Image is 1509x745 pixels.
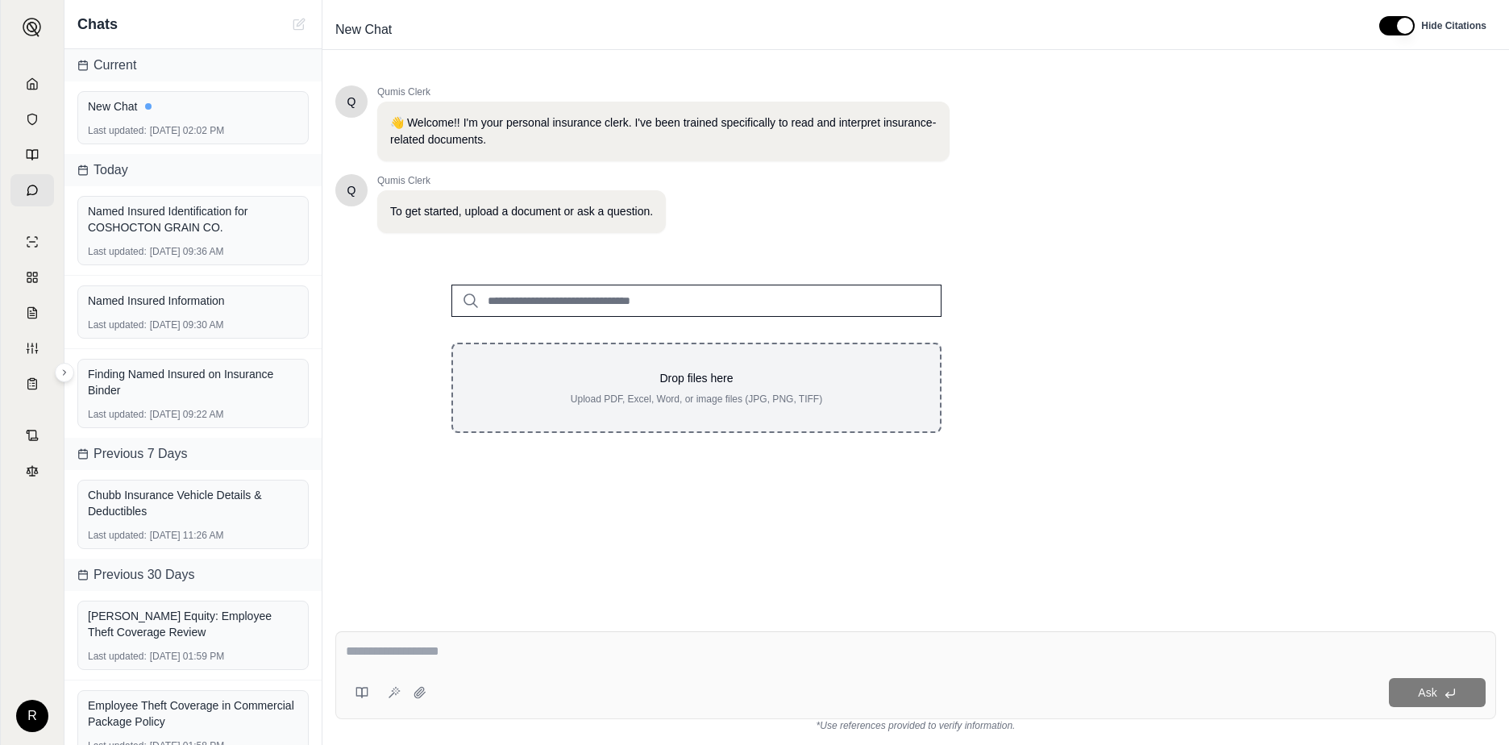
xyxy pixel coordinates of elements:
span: Last updated: [88,245,147,258]
span: New Chat [329,17,398,43]
div: Employee Theft Coverage in Commercial Package Policy [88,697,298,730]
a: Coverage Table [10,368,54,400]
a: Contract Analysis [10,419,54,452]
div: Finding Named Insured on Insurance Binder [88,366,298,398]
a: Documents Vault [10,103,54,135]
a: Prompt Library [10,139,54,171]
span: Ask [1418,686,1436,699]
span: Last updated: [88,408,147,421]
img: Expand sidebar [23,18,42,37]
div: R [16,700,48,732]
a: Legal Search Engine [10,455,54,487]
span: Qumis Clerk [377,174,666,187]
button: Ask [1389,678,1486,707]
a: Custom Report [10,332,54,364]
div: [DATE] 09:30 AM [88,318,298,331]
p: To get started, upload a document or ask a question. [390,203,653,220]
span: Hide Citations [1421,19,1486,32]
div: Chubb Insurance Vehicle Details & Deductibles [88,487,298,519]
div: [DATE] 09:36 AM [88,245,298,258]
span: Hello [347,182,356,198]
a: Chat [10,174,54,206]
div: New Chat [88,98,298,114]
button: Expand sidebar [16,11,48,44]
div: [DATE] 01:59 PM [88,650,298,663]
p: 👋 Welcome!! I'm your personal insurance clerk. I've been trained specifically to read and interpr... [390,114,937,148]
div: [DATE] 11:26 AM [88,529,298,542]
div: Previous 7 Days [64,438,322,470]
div: Edit Title [329,17,1360,43]
a: Single Policy [10,226,54,258]
span: Hello [347,94,356,110]
p: Upload PDF, Excel, Word, or image files (JPG, PNG, TIFF) [479,393,914,406]
div: [PERSON_NAME] Equity: Employee Theft Coverage Review [88,608,298,640]
a: Home [10,68,54,100]
div: Previous 30 Days [64,559,322,591]
div: [DATE] 09:22 AM [88,408,298,421]
a: Claim Coverage [10,297,54,329]
div: Today [64,154,322,186]
p: Drop files here [479,370,914,386]
span: Last updated: [88,318,147,331]
div: [DATE] 02:02 PM [88,124,298,137]
span: Last updated: [88,650,147,663]
button: Expand sidebar [55,363,74,382]
div: *Use references provided to verify information. [335,719,1496,732]
div: Named Insured Identification for COSHOCTON GRAIN CO. [88,203,298,235]
span: Chats [77,13,118,35]
div: Named Insured Information [88,293,298,309]
button: New Chat [289,15,309,34]
span: Last updated: [88,529,147,542]
span: Last updated: [88,124,147,137]
div: Current [64,49,322,81]
a: Policy Comparisons [10,261,54,293]
span: Qumis Clerk [377,85,950,98]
